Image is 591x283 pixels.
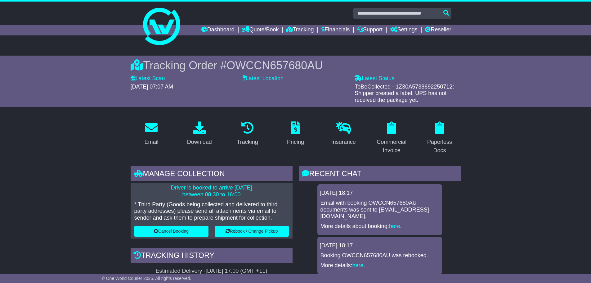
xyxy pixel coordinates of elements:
[206,268,267,275] div: [DATE] 17:00 (GMT +11)
[131,59,461,72] div: Tracking Order #
[140,119,162,148] a: Email
[287,138,304,146] div: Pricing
[320,190,440,197] div: [DATE] 18:17
[243,75,284,82] label: Latest Location
[321,25,350,35] a: Financials
[299,166,461,183] div: RECENT CHAT
[320,252,439,259] p: Booking OWCCN657680AU was rebooked.
[233,119,262,148] a: Tracking
[131,268,293,275] div: Estimated Delivery -
[131,75,165,82] label: Latest Scan
[357,25,383,35] a: Support
[389,223,400,229] a: here
[371,119,413,157] a: Commercial Invoice
[331,138,356,146] div: Insurance
[352,262,364,268] a: here
[320,242,440,249] div: [DATE] 18:17
[355,84,454,103] span: ToBeCollected - 1Z30A5738692250712: Shipper created a label, UPS has not received the package yet.
[131,248,293,265] div: Tracking history
[131,84,173,90] span: [DATE] 07:07 AM
[286,25,314,35] a: Tracking
[183,119,216,148] a: Download
[237,138,258,146] div: Tracking
[215,226,289,237] button: Rebook / Change Pickup
[423,138,457,155] div: Paperless Docs
[419,119,461,157] a: Paperless Docs
[131,166,293,183] div: Manage collection
[226,59,323,72] span: OWCCN657680AU
[355,75,394,82] label: Latest Status
[134,201,289,221] p: * Third Party (Goods being collected and delivered to third party addresses) please send all atta...
[283,119,308,148] a: Pricing
[375,138,409,155] div: Commercial Invoice
[144,138,158,146] div: Email
[102,276,191,281] span: © One World Courier 2025. All rights reserved.
[134,185,289,198] p: Driver is booked to arrive [DATE] between 08:30 to 16:00
[425,25,451,35] a: Reseller
[320,200,439,220] p: Email with booking OWCCN657680AU documents was sent to [EMAIL_ADDRESS][DOMAIN_NAME].
[390,25,418,35] a: Settings
[242,25,279,35] a: Quote/Book
[134,226,208,237] button: Cancel Booking
[187,138,212,146] div: Download
[327,119,360,148] a: Insurance
[201,25,235,35] a: Dashboard
[320,223,439,230] p: More details about booking: .
[320,262,439,269] p: More details: .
